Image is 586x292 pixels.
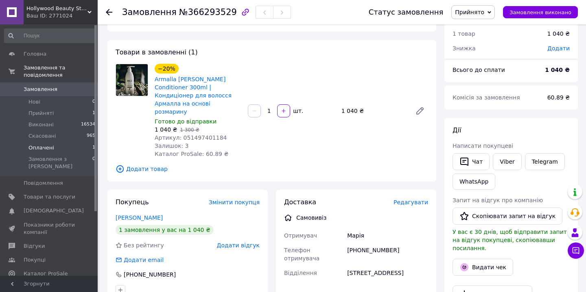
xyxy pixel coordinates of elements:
span: [DEMOGRAPHIC_DATA] [24,207,84,214]
span: Каталог ProSale: 60.89 ₴ [155,151,228,157]
span: Без рейтингу [124,242,164,249]
span: Прийняті [28,110,54,117]
div: Повернутися назад [106,8,112,16]
span: №366293529 [179,7,237,17]
span: Покупці [24,256,46,264]
a: WhatsApp [453,173,495,190]
span: У вас є 30 днів, щоб відправити запит на відгук покупцеві, скопіювавши посилання. [453,229,567,251]
a: [PERSON_NAME] [116,214,163,221]
span: Оплачені [28,144,54,151]
div: Ваш ID: 2771024 [26,12,98,19]
span: Замовлення виконано [509,9,571,15]
span: Додати товар [116,164,428,173]
div: Додати email [115,256,164,264]
span: Залишок: 3 [155,143,189,149]
span: Комісія за замовлення [453,94,520,101]
span: 1 300 ₴ [180,127,199,133]
div: [PHONE_NUMBER] [345,243,430,266]
div: 1 замовлення у вас на 1 040 ₴ [116,225,214,235]
div: −20% [155,64,179,74]
span: Отримувач [284,232,317,239]
span: 965 [87,132,95,140]
span: Показники роботи компанії [24,221,75,236]
div: Самовивіз [294,214,328,222]
button: Чат [453,153,490,170]
span: Написати покупцеві [453,143,513,149]
span: Артикул: 051497401184 [155,134,227,141]
a: Armalla [PERSON_NAME] Conditioner 300ml | Кондиціонер для волосся Армалла на основі розмарину [155,76,232,115]
div: Марія [345,228,430,243]
div: шт. [291,107,304,115]
span: Hollywood Beauty Store / МАТЕРІАЛИ ДЛЯ БʼЮТІ МАЙСТРІВ✨КОСМЕТИКА ДЛЯ ВОЛОССЯ✨ [26,5,87,12]
a: Viber [493,153,521,170]
div: 1 040 ₴ [547,30,570,38]
span: 60.89 ₴ [547,94,570,101]
span: Покупець [116,198,149,206]
span: Змінити покупця [209,199,260,205]
span: Виконані [28,121,54,128]
button: Скопіювати запит на відгук [453,208,562,225]
span: Телефон отримувача [284,247,319,262]
div: [STREET_ADDRESS] [345,266,430,280]
span: Замовлення [24,86,57,93]
span: Запит на відгук про компанію [453,197,543,203]
img: Armalla Rosemary Conditioner 300ml | Кондиціонер для волосся Армалла на основі розмарину [116,64,148,96]
input: Пошук [4,28,96,43]
span: Товари в замовленні (1) [116,48,198,56]
span: Замовлення з [PERSON_NAME] [28,156,92,170]
button: Видати чек [453,259,513,276]
span: Прийнято [455,9,484,15]
span: Замовлення та повідомлення [24,64,98,79]
span: 1 товар [453,30,475,37]
span: Головна [24,50,46,58]
a: Редагувати [412,103,428,119]
span: Скасовані [28,132,56,140]
span: 0 [92,156,95,170]
span: Товари та послуги [24,193,75,201]
span: Відгуки [24,242,45,250]
span: 1 [92,144,95,151]
span: Дії [453,126,461,134]
span: 1 [92,110,95,117]
span: Каталог ProSale [24,270,68,277]
div: Статус замовлення [369,8,444,16]
span: 1 040 ₴ [155,126,177,133]
span: Відділення [284,270,317,276]
span: Знижка [453,45,476,52]
span: 16534 [81,121,95,128]
span: Редагувати [394,199,428,205]
div: Додати email [123,256,164,264]
div: 1 040 ₴ [338,105,409,117]
span: Нові [28,98,40,106]
button: Замовлення виконано [503,6,578,18]
div: [PHONE_NUMBER] [123,270,177,279]
b: 1 040 ₴ [545,67,570,73]
button: Чат з покупцем [568,242,584,259]
span: Доставка [284,198,316,206]
span: Готово до відправки [155,118,216,125]
span: Додати відгук [217,242,260,249]
a: Telegram [525,153,565,170]
span: Замовлення [122,7,177,17]
span: 0 [92,98,95,106]
span: Додати [547,45,570,52]
span: Всього до сплати [453,67,505,73]
span: Повідомлення [24,180,63,187]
